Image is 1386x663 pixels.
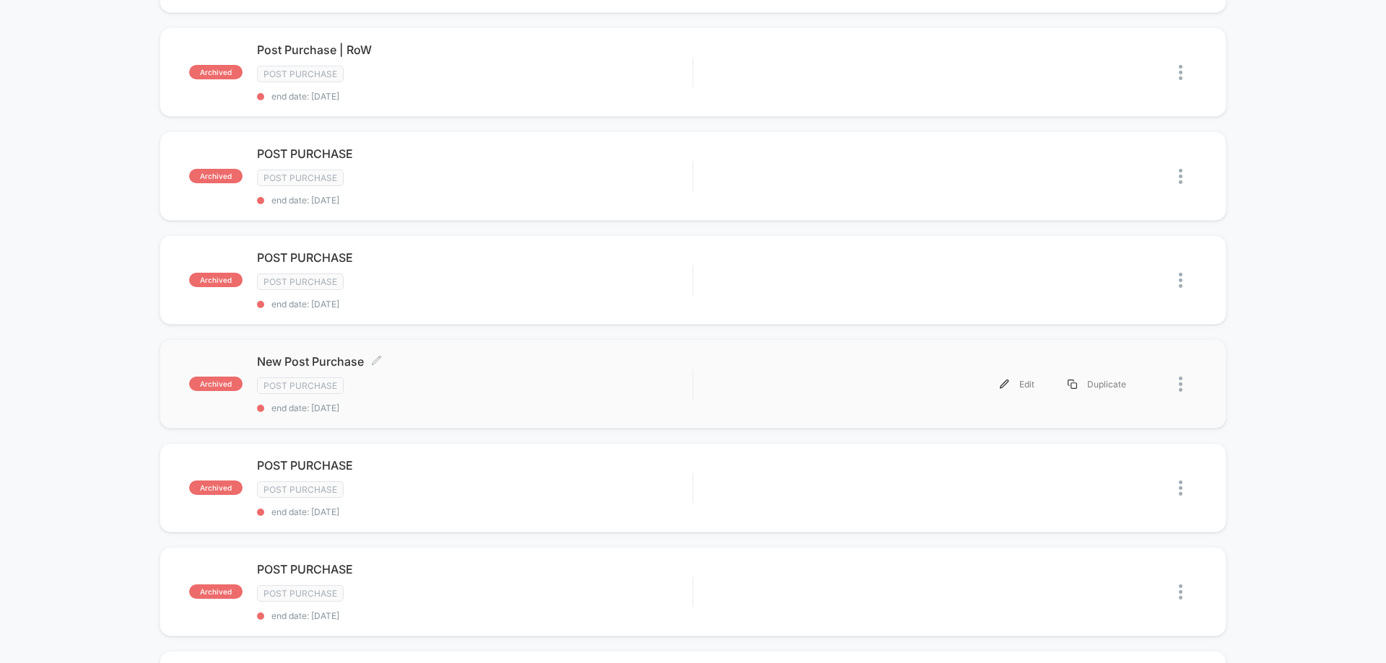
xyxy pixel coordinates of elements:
[189,65,243,79] span: archived
[257,43,692,57] span: Post Purchase | RoW
[1179,480,1182,496] img: close
[1179,584,1182,600] img: close
[1179,65,1182,80] img: close
[1179,377,1182,392] img: close
[189,377,243,391] span: archived
[257,458,692,473] span: POST PURCHASE
[1179,169,1182,184] img: close
[1068,379,1077,389] img: menu
[189,169,243,183] span: archived
[257,610,692,621] span: end date: [DATE]
[189,584,243,599] span: archived
[257,250,692,265] span: POST PURCHASE
[257,562,692,576] span: POST PURCHASE
[189,273,243,287] span: archived
[1051,368,1143,400] div: Duplicate
[257,354,692,369] span: New Post Purchase
[257,66,344,82] span: Post Purchase
[1179,273,1182,288] img: close
[257,377,344,394] span: Post Purchase
[257,481,344,498] span: Post Purchase
[257,273,344,290] span: Post Purchase
[257,585,344,602] span: Post Purchase
[257,146,692,161] span: POST PURCHASE
[257,506,692,517] span: end date: [DATE]
[257,195,692,206] span: end date: [DATE]
[189,480,243,495] span: archived
[1000,379,1009,389] img: menu
[257,299,692,309] span: end date: [DATE]
[257,170,344,186] span: Post Purchase
[257,403,692,413] span: end date: [DATE]
[983,368,1051,400] div: Edit
[257,91,692,102] span: end date: [DATE]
